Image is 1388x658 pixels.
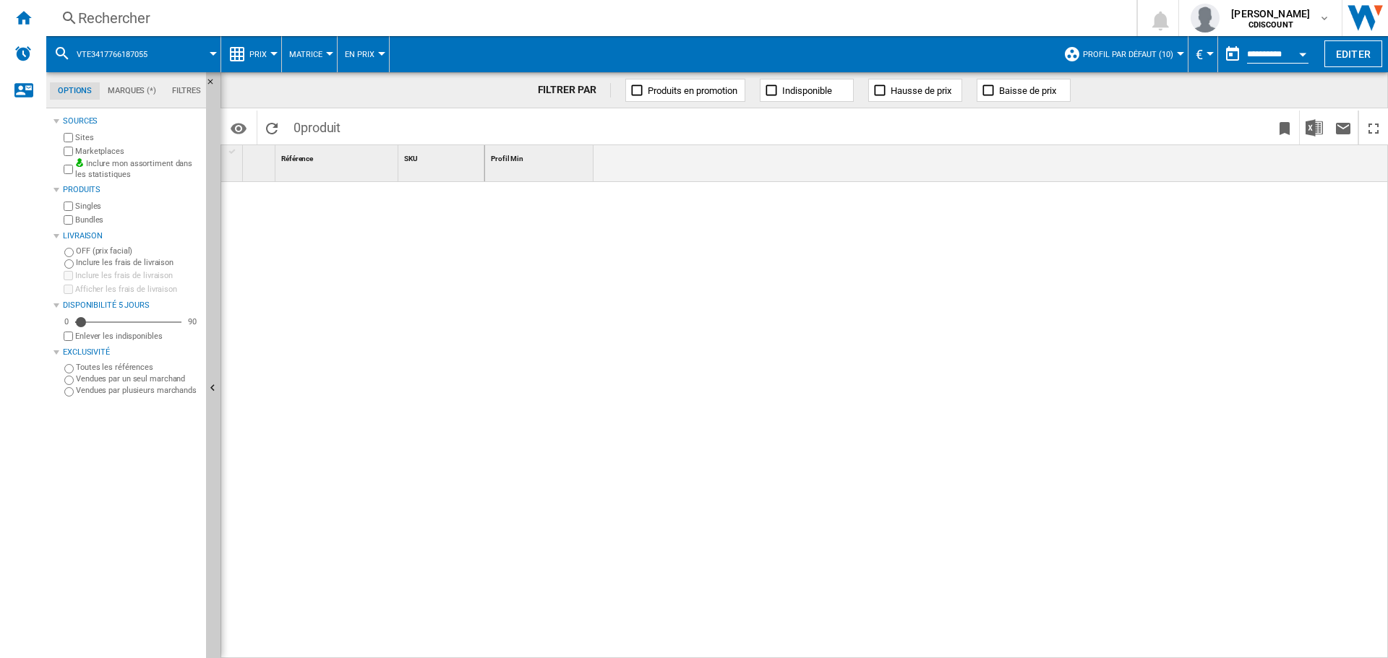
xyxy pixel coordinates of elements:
[401,145,484,168] div: Sort None
[75,201,200,212] label: Singles
[868,79,962,102] button: Hausse de prix
[289,50,322,59] span: Matrice
[648,85,737,96] span: Produits en promotion
[488,145,594,168] div: Sort None
[64,376,74,385] input: Vendues par un seul marchand
[345,36,382,72] button: En Prix
[257,111,286,144] button: Recharger
[53,36,213,72] div: VTE3417766187055
[75,270,200,281] label: Inclure les frais de livraison
[75,284,200,295] label: Afficher les frais de livraison
[64,285,73,294] input: Afficher les frais de livraison
[286,111,348,141] span: 0
[625,79,745,102] button: Produits en promotion
[491,155,523,163] span: Profil Min
[64,160,73,178] input: Inclure mon assortiment dans les statistiques
[63,230,200,242] div: Livraison
[75,132,200,143] label: Sites
[75,158,200,181] label: Inclure mon assortiment dans les statistiques
[164,82,209,100] md-tab-item: Filtres
[76,246,200,256] label: OFF (prix facial)
[1300,111,1329,144] button: Télécharger au format Excel
[76,257,200,268] label: Inclure les frais de livraison
[64,259,74,269] input: Inclure les frais de livraison
[1248,20,1293,30] b: CDISCOUNT
[488,145,594,168] div: Profil Min Sort None
[228,36,274,72] div: Prix
[1196,36,1210,72] button: €
[64,387,74,397] input: Vendues par plusieurs marchands
[100,82,164,100] md-tab-item: Marques (*)
[891,85,951,96] span: Hausse de prix
[1324,40,1382,67] button: Editer
[77,36,162,72] button: VTE3417766187055
[1196,47,1203,62] span: €
[75,215,200,225] label: Bundles
[63,116,200,127] div: Sources
[77,50,147,59] span: VTE3417766187055
[760,79,854,102] button: Indisponible
[1359,111,1388,144] button: Plein écran
[538,83,612,98] div: FILTRER PAR
[64,271,73,280] input: Inclure les frais de livraison
[64,147,73,156] input: Marketplaces
[64,248,74,257] input: OFF (prix facial)
[278,145,398,168] div: Sort None
[404,155,418,163] span: SKU
[75,331,200,342] label: Enlever les indisponibles
[977,79,1071,102] button: Baisse de prix
[1306,119,1323,137] img: excel-24x24.png
[75,315,181,329] md-slider: Disponibilité
[782,85,832,96] span: Indisponible
[78,8,1099,28] div: Rechercher
[64,332,73,341] input: Afficher les frais de livraison
[1329,111,1358,144] button: Envoyer ce rapport par email
[1218,40,1247,69] button: md-calendar
[401,145,484,168] div: SKU Sort None
[75,146,200,157] label: Marketplaces
[249,36,274,72] button: Prix
[63,300,200,311] div: Disponibilité 5 Jours
[278,145,398,168] div: Référence Sort None
[64,133,73,142] input: Sites
[1083,50,1173,59] span: Profil par défaut (10)
[289,36,330,72] button: Matrice
[64,202,73,211] input: Singles
[1191,4,1220,33] img: profile.jpg
[76,373,200,384] label: Vendues par un seul marchand
[61,316,72,327] div: 0
[281,155,313,163] span: Référence
[1231,7,1310,21] span: [PERSON_NAME]
[1083,36,1181,72] button: Profil par défaut (10)
[999,85,1056,96] span: Baisse de prix
[1188,36,1218,72] md-menu: Currency
[64,215,73,225] input: Bundles
[64,364,74,373] input: Toutes les références
[1270,111,1299,144] button: Créer un favoris
[63,347,200,358] div: Exclusivité
[184,316,200,327] div: 90
[76,362,200,373] label: Toutes les références
[224,115,253,141] button: Options
[50,82,100,100] md-tab-item: Options
[206,72,223,98] button: Masquer
[75,158,84,167] img: mysite-bg-18x18.png
[249,50,267,59] span: Prix
[345,50,374,59] span: En Prix
[14,45,32,62] img: alerts-logo.svg
[246,145,275,168] div: Sort None
[301,120,340,135] span: produit
[1290,39,1316,65] button: Open calendar
[63,184,200,196] div: Produits
[76,385,200,396] label: Vendues par plusieurs marchands
[1063,36,1181,72] div: Profil par défaut (10)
